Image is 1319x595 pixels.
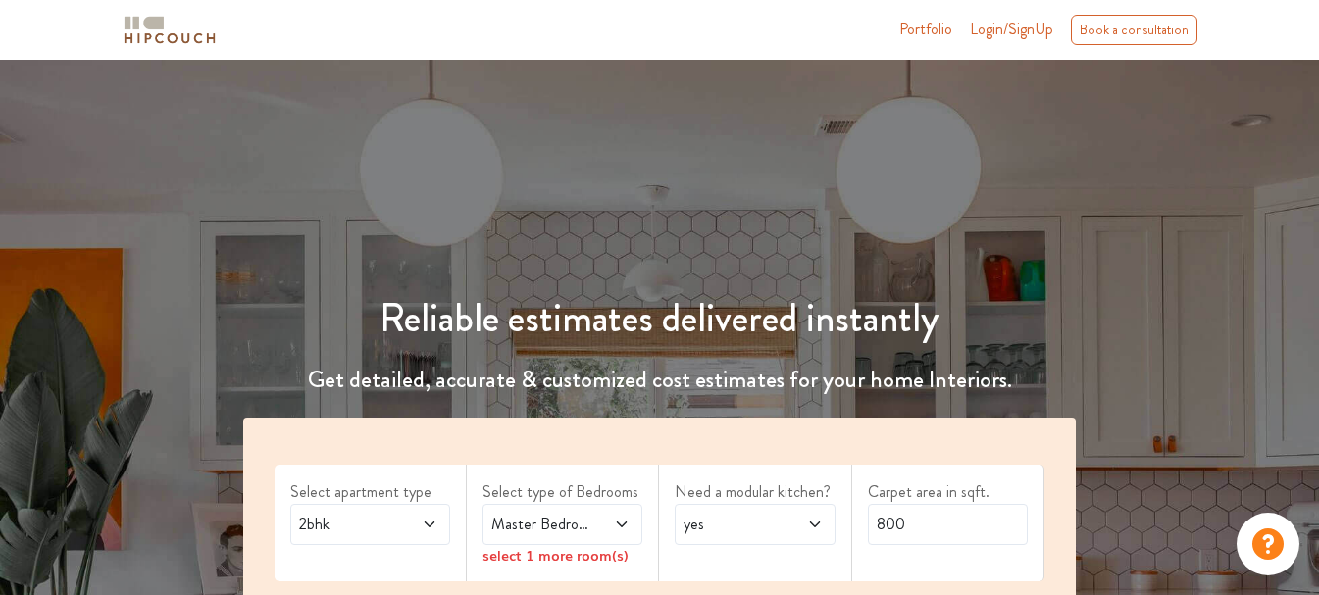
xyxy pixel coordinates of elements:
label: Carpet area in sqft. [868,480,1028,504]
input: Enter area sqft [868,504,1028,545]
label: Need a modular kitchen? [675,480,835,504]
label: Select apartment type [290,480,450,504]
span: logo-horizontal.svg [121,8,219,52]
div: select 1 more room(s) [482,545,642,566]
span: 2bhk [295,513,402,536]
img: logo-horizontal.svg [121,13,219,47]
div: Book a consultation [1071,15,1197,45]
a: Portfolio [899,18,952,41]
span: yes [680,513,786,536]
span: Login/SignUp [970,18,1053,40]
h1: Reliable estimates delivered instantly [231,295,1088,342]
span: Master Bedroom [487,513,594,536]
label: Select type of Bedrooms [482,480,642,504]
h4: Get detailed, accurate & customized cost estimates for your home Interiors. [231,366,1088,394]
